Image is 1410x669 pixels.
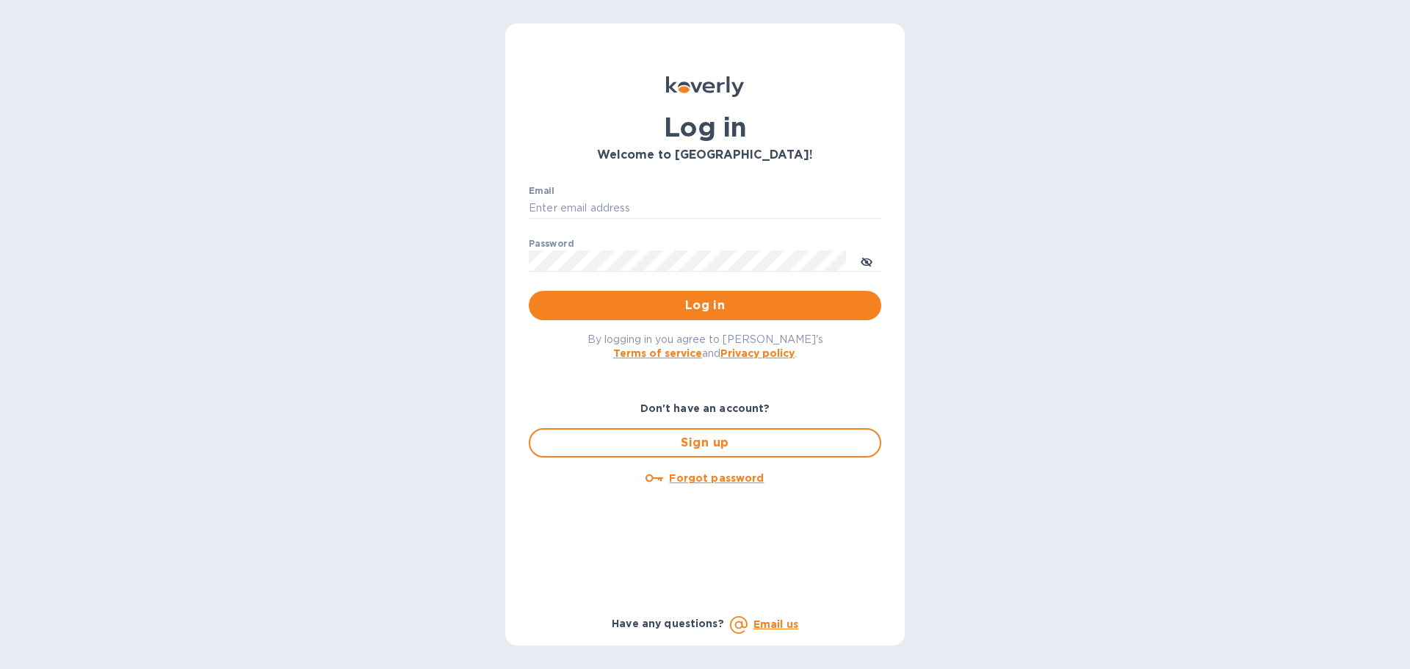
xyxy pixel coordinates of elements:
[720,347,795,359] a: Privacy policy
[529,148,881,162] h3: Welcome to [GEOGRAPHIC_DATA]!
[852,246,881,275] button: toggle password visibility
[669,472,764,484] u: Forgot password
[640,402,770,414] b: Don't have an account?
[753,618,798,630] a: Email us
[529,291,881,320] button: Log in
[529,187,554,195] label: Email
[529,198,881,220] input: Enter email address
[587,333,823,359] span: By logging in you agree to [PERSON_NAME]'s and .
[612,618,724,629] b: Have any questions?
[666,76,744,97] img: Koverly
[529,112,881,142] h1: Log in
[529,239,574,248] label: Password
[613,347,702,359] a: Terms of service
[540,297,869,314] span: Log in
[529,428,881,458] button: Sign up
[542,434,868,452] span: Sign up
